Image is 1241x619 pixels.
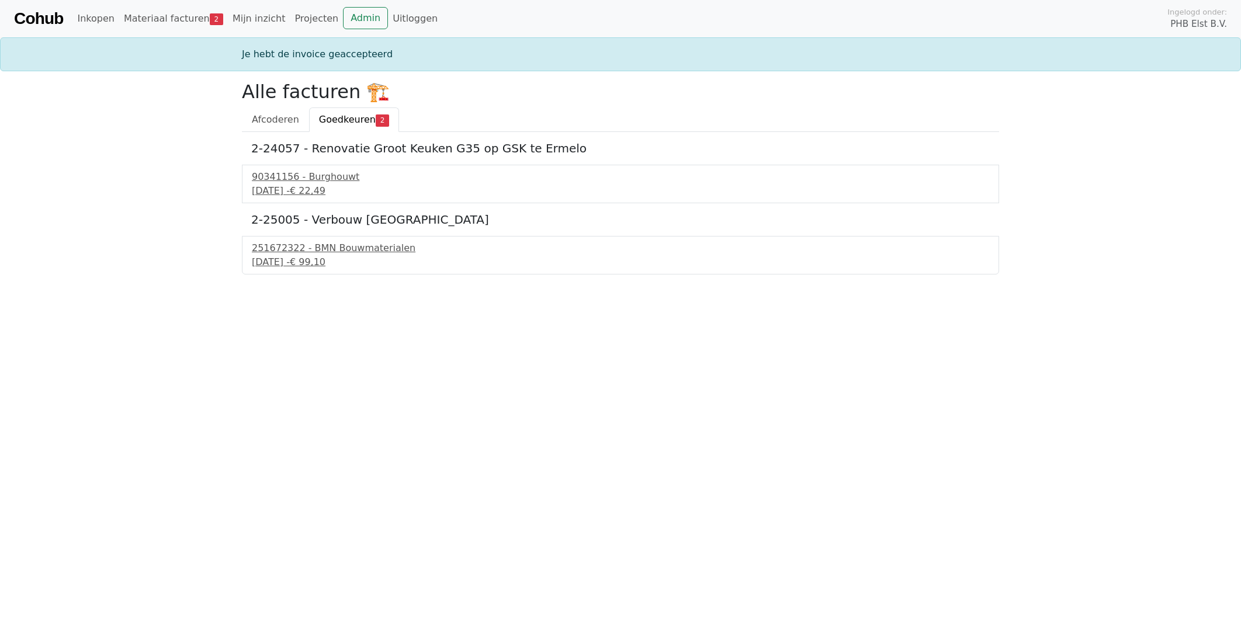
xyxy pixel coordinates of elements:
a: Admin [343,7,388,29]
h5: 2-25005 - Verbouw [GEOGRAPHIC_DATA] [251,213,990,227]
a: Cohub [14,5,63,33]
div: [DATE] - [252,184,989,198]
span: € 99,10 [290,256,325,267]
span: Ingelogd onder: [1167,6,1227,18]
a: Inkopen [72,7,119,30]
span: 2 [376,114,389,126]
a: Materiaal facturen2 [119,7,228,30]
a: 251672322 - BMN Bouwmaterialen[DATE] -€ 99,10 [252,241,989,269]
a: Afcoderen [242,107,309,132]
div: 251672322 - BMN Bouwmaterialen [252,241,989,255]
span: Goedkeuren [319,114,376,125]
span: PHB Elst B.V. [1170,18,1227,31]
div: Je hebt de invoice geaccepteerd [235,47,1006,61]
a: 90341156 - Burghouwt[DATE] -€ 22,49 [252,170,989,198]
a: Goedkeuren2 [309,107,399,132]
span: 2 [210,13,223,25]
a: Mijn inzicht [228,7,290,30]
div: [DATE] - [252,255,989,269]
span: Afcoderen [252,114,299,125]
a: Projecten [290,7,343,30]
span: € 22,49 [290,185,325,196]
a: Uitloggen [388,7,442,30]
div: 90341156 - Burghouwt [252,170,989,184]
h5: 2-24057 - Renovatie Groot Keuken G35 op GSK te Ermelo [251,141,990,155]
h2: Alle facturen 🏗️ [242,81,999,103]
